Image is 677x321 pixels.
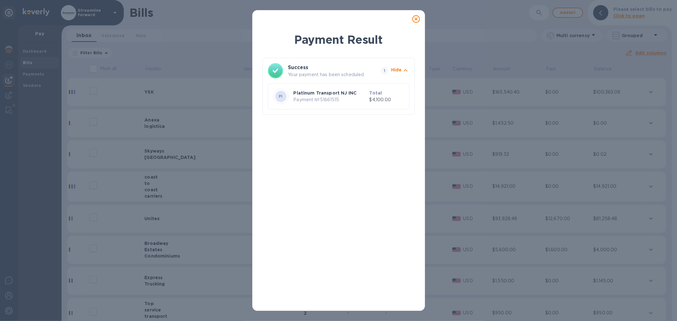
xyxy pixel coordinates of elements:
b: PI [279,94,283,99]
button: Hide [391,67,409,75]
h1: Payment Result [262,32,415,48]
span: 1 [381,67,388,75]
p: Hide [391,67,402,73]
b: Total [369,90,382,95]
p: $4,100.00 [369,96,404,103]
p: Platinum Transport NJ INC [294,90,367,96]
p: Payment № 51661515 [294,96,367,103]
p: Your payment has been scheduled. [288,71,378,78]
h3: Success [288,64,369,71]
